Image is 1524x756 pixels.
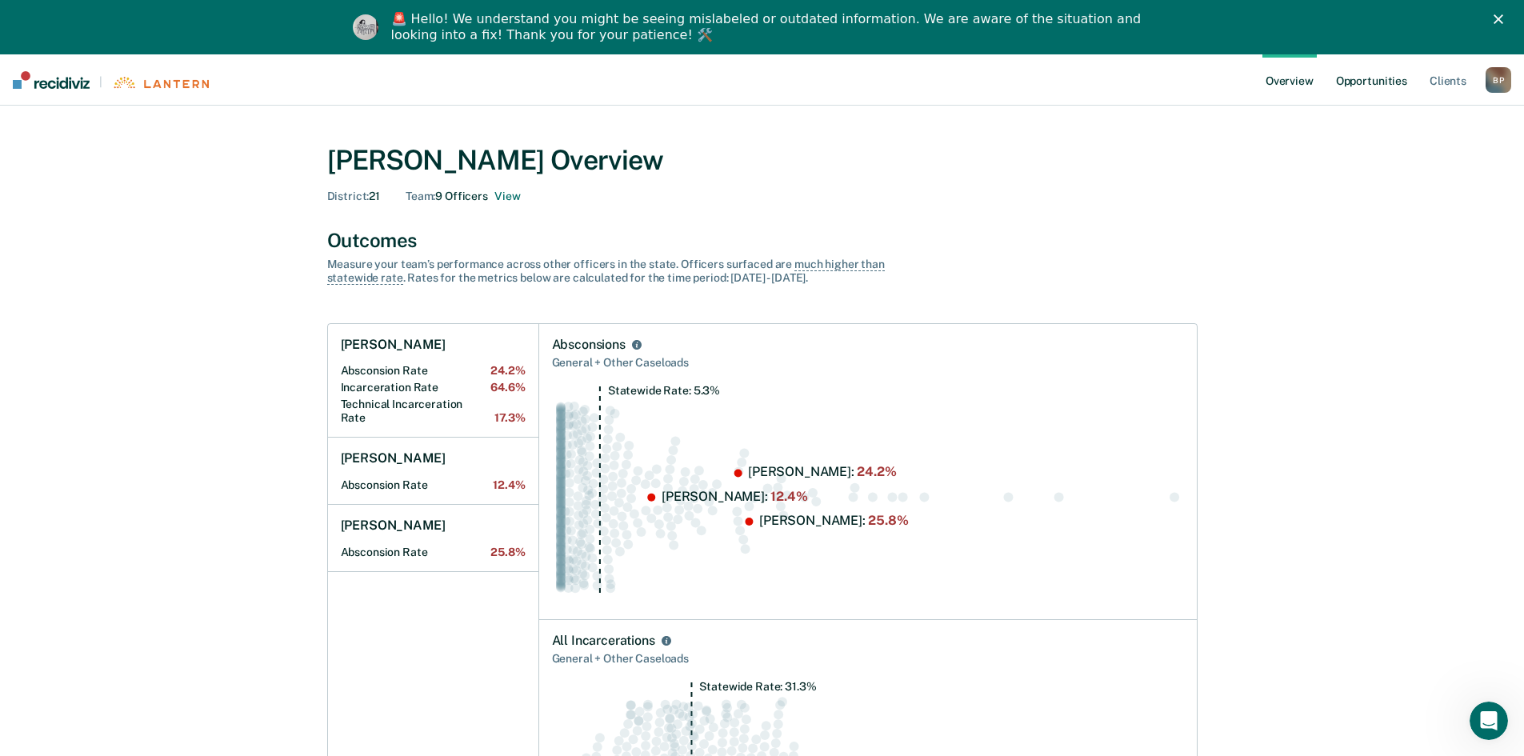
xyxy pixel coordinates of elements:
a: Opportunities [1333,54,1410,106]
a: Clients [1426,54,1470,106]
div: General + Other Caseloads [552,353,1184,373]
span: Team : [406,190,435,202]
span: | [90,75,112,89]
h1: [PERSON_NAME] [341,450,446,466]
a: [PERSON_NAME]Absconsion Rate12.4% [328,438,538,505]
button: All Incarcerations [658,633,674,649]
h2: Incarceration Rate [341,381,526,394]
a: | [13,71,209,89]
div: 21 [327,190,381,203]
span: 64.6% [490,381,525,394]
img: Recidiviz [13,71,90,89]
a: Overview [1262,54,1317,106]
img: Profile image for Kim [353,14,378,40]
div: General + Other Caseloads [552,649,1184,669]
span: 24.2% [490,364,525,378]
h2: Absconsion Rate [341,478,526,492]
div: 9 Officers [406,190,520,203]
iframe: Intercom live chat [1470,702,1508,740]
span: District : [327,190,370,202]
button: BP [1486,67,1511,93]
div: All Incarcerations [552,633,655,649]
div: Absconsions [552,337,626,353]
span: 25.8% [490,546,525,559]
div: [PERSON_NAME] Overview [327,144,1198,177]
img: Lantern [112,77,209,89]
div: B P [1486,67,1511,93]
span: 12.4% [493,478,525,492]
a: [PERSON_NAME]Absconsion Rate25.8% [328,505,538,572]
span: much higher than statewide rate [327,258,885,285]
h2: Absconsion Rate [341,546,526,559]
tspan: Statewide Rate: 5.3% [607,384,719,397]
h1: [PERSON_NAME] [341,337,446,353]
div: 🚨 Hello! We understand you might be seeing mislabeled or outdated information. We are aware of th... [391,11,1146,43]
tspan: Statewide Rate: 31.3% [699,680,816,693]
h2: Technical Incarceration Rate [341,398,526,425]
h2: Absconsion Rate [341,364,526,378]
span: 17.3% [494,411,525,425]
div: Measure your team’s performance across other officer s in the state. Officer s surfaced are . Rat... [327,258,887,285]
h1: [PERSON_NAME] [341,518,446,534]
a: [PERSON_NAME]Absconsion Rate24.2%Incarceration Rate64.6%Technical Incarceration Rate17.3% [328,324,538,438]
div: Swarm plot of all absconsion rates in the state for NOT_SEX_OFFENSE caseloads, highlighting value... [552,386,1184,607]
div: Outcomes [327,229,1198,252]
div: Close [1494,14,1510,24]
button: 9 officers on Bill Perry's Team [494,190,520,203]
button: Absconsions [629,337,645,353]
